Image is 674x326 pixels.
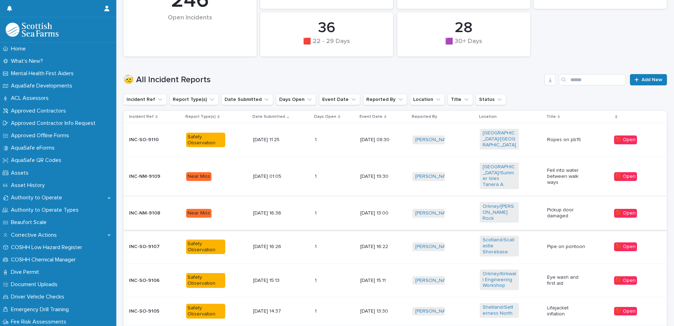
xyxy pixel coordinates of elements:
[614,172,637,181] div: 🟥 Open
[8,70,79,77] p: Mental Health First Aiders
[360,113,382,121] p: Event Date
[614,209,637,218] div: 🟥 Open
[8,83,78,89] p: AquaSafe Developments
[8,319,72,325] p: Fire Risk Assessments
[360,244,399,250] p: [DATE] 16:22
[630,74,667,85] a: Add New
[547,207,586,219] p: Pickup door damaged
[129,278,168,284] p: INC-SO-9106
[135,14,245,36] div: Open Incidents
[409,19,519,37] div: 28
[253,308,292,314] p: [DATE] 14:37
[559,74,626,85] input: Search
[483,237,516,255] a: Scotland/Scallastle Shorebase
[319,94,360,105] button: Event Date
[547,305,586,317] p: Lifejacket inflation
[8,194,68,201] p: Authority to Operate
[8,132,75,139] p: Approved Offline Forms
[186,304,225,319] div: Safety Observation
[8,95,54,102] p: ACL Assessors
[614,276,637,285] div: 🟥 Open
[8,120,101,127] p: Approved Contractor Info Request
[360,210,399,216] p: [DATE] 13:00
[186,133,225,147] div: Safety Observation
[476,94,506,105] button: Status
[253,210,292,216] p: [DATE] 16:36
[483,130,516,148] a: [GEOGRAPHIC_DATA]/[GEOGRAPHIC_DATA]
[360,278,399,284] p: [DATE] 15:11
[315,135,318,143] p: 1
[483,271,516,289] a: Orkney/Kirkwall Engineering Workshop
[412,113,437,121] p: Reported By
[8,207,84,213] p: Authority to Operate Types
[410,94,445,105] button: Location
[315,172,318,180] p: 1
[314,113,336,121] p: Days Open
[123,196,667,230] tr: INC-NM-9108Near Miss[DATE] 16:3611 [DATE] 13:00[PERSON_NAME] Orkney/[PERSON_NAME] Rock Pickup doo...
[129,113,154,121] p: Incident Ref
[415,308,454,314] a: [PERSON_NAME]
[614,135,637,144] div: 🟥 Open
[363,94,407,105] button: Reported By
[8,256,81,263] p: COSHH Chemical Manager
[360,174,399,180] p: [DATE] 19:30
[415,278,454,284] a: [PERSON_NAME]
[415,244,454,250] a: [PERSON_NAME]
[315,242,318,250] p: 1
[186,240,225,254] div: Safety Observation
[8,281,63,288] p: Document Uploads
[8,306,74,313] p: Emergency Drill Training
[129,244,168,250] p: INC-SO-9107
[546,113,556,121] p: Title
[547,137,586,143] p: Ropes on pb15
[170,94,219,105] button: Report Type(s)
[483,204,516,221] a: Orkney/[PERSON_NAME] Rock
[186,209,212,218] div: Near Miss
[8,145,60,151] p: AquaSafe eForms
[253,174,292,180] p: [DATE] 01:05
[186,172,212,181] div: Near Miss
[8,108,72,114] p: Approved Contractors
[123,230,667,264] tr: INC-SO-9107Safety Observation[DATE] 16:2611 [DATE] 16:22[PERSON_NAME] Scotland/Scallastle Shoreba...
[221,94,273,105] button: Date Submitted
[360,137,399,143] p: [DATE] 08:30
[547,244,586,250] p: Pipe on pontoon
[6,23,59,37] img: bPIBxiqnSb2ggTQWdOVV
[360,308,399,314] p: [DATE] 13:30
[8,219,52,226] p: Beaufort Scale
[186,273,225,288] div: Safety Observation
[614,242,637,251] div: 🟥 Open
[123,297,667,325] tr: INC-SO-9105Safety Observation[DATE] 14:3711 [DATE] 13:30[PERSON_NAME] Shetland/Setterness North L...
[614,307,637,316] div: 🟥 Open
[409,38,519,53] div: 🟪 30+ Days
[8,157,67,164] p: AquaSafe QR Codes
[547,168,586,185] p: Fell into water between walk ways
[123,157,667,196] tr: INC-NM-9109Near Miss[DATE] 01:0511 [DATE] 19:30[PERSON_NAME] [GEOGRAPHIC_DATA]/Summer Isles Taner...
[315,307,318,314] p: 1
[547,274,586,286] p: Eye wash and first aid
[315,209,318,216] p: 1
[272,38,381,53] div: 🟥 22 - 29 Days
[415,210,454,216] a: [PERSON_NAME]
[8,58,49,65] p: What's New?
[123,94,167,105] button: Incident Ref
[483,164,516,188] a: [GEOGRAPHIC_DATA]/Summer Isles Tanera A
[123,75,542,85] h1: 🤕 All Incident Reports
[8,294,70,300] p: Driver Vehicle Checks
[252,113,285,121] p: Date Submitted
[479,113,497,121] p: Location
[642,77,662,82] span: Add New
[253,278,292,284] p: [DATE] 15:13
[253,244,292,250] p: [DATE] 16:26
[129,210,168,216] p: INC-NM-9108
[253,137,292,143] p: [DATE] 11:25
[129,137,168,143] p: INC-SO-9110
[483,304,516,316] a: Shetland/Setterness North
[8,182,50,189] p: Asset History
[129,308,168,314] p: INC-SO-9105
[123,123,667,157] tr: INC-SO-9110Safety Observation[DATE] 11:2511 [DATE] 08:30[PERSON_NAME] [GEOGRAPHIC_DATA]/[GEOGRAPH...
[415,174,454,180] a: [PERSON_NAME]
[8,232,62,239] p: Corrective Actions
[272,19,381,37] div: 36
